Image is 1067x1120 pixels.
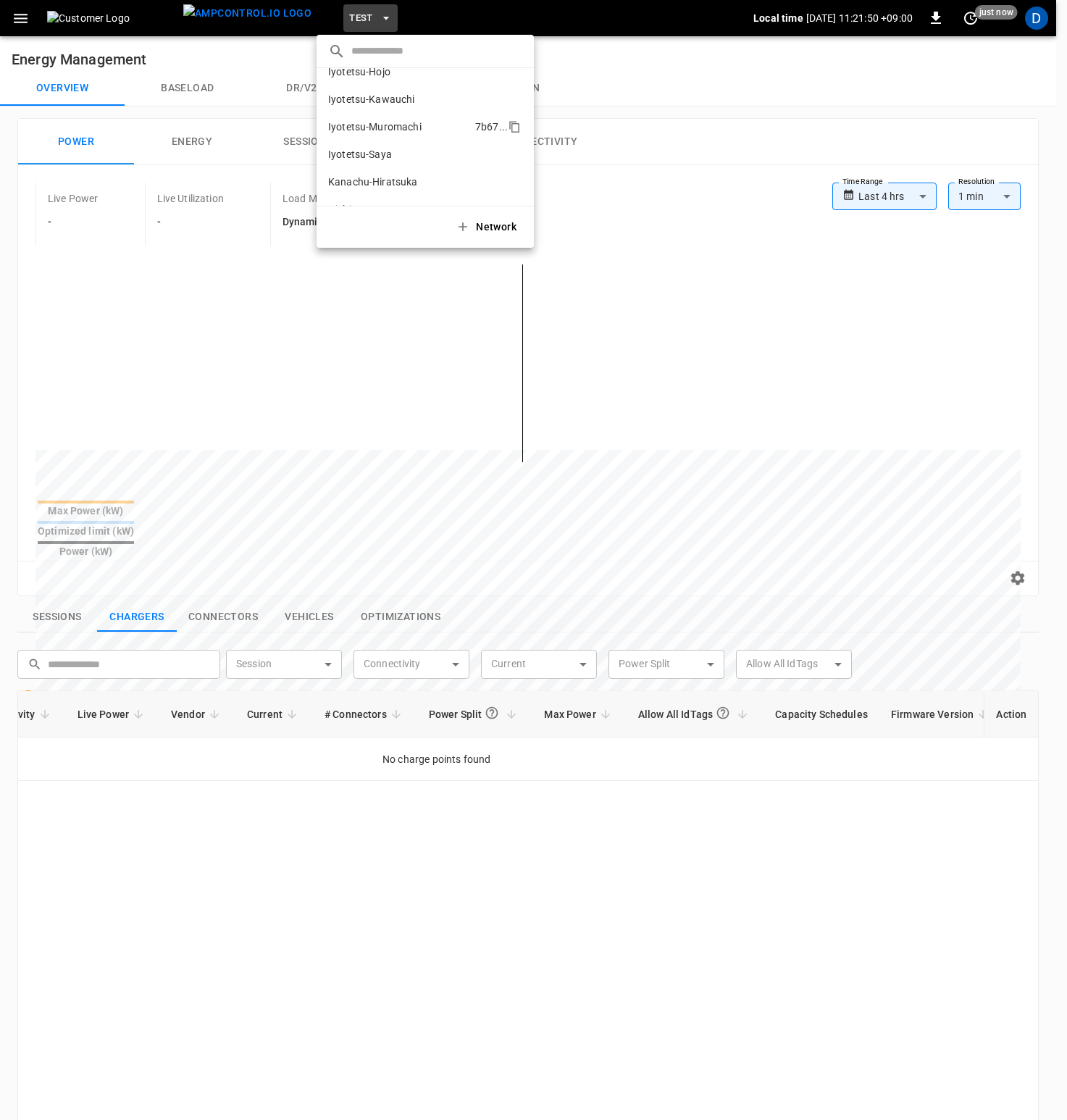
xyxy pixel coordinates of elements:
p: Iyotetsu-Kawauchi [328,92,472,106]
button: Network [447,212,528,242]
p: Kanachu-Hiratsuka [328,175,472,189]
p: Nichicon-Test [328,202,470,217]
p: Iyotetsu-Saya [328,147,471,162]
p: Iyotetsu-Hojo [328,64,469,79]
div: copy [507,118,523,135]
p: Iyotetsu-Muromachi [328,120,469,134]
